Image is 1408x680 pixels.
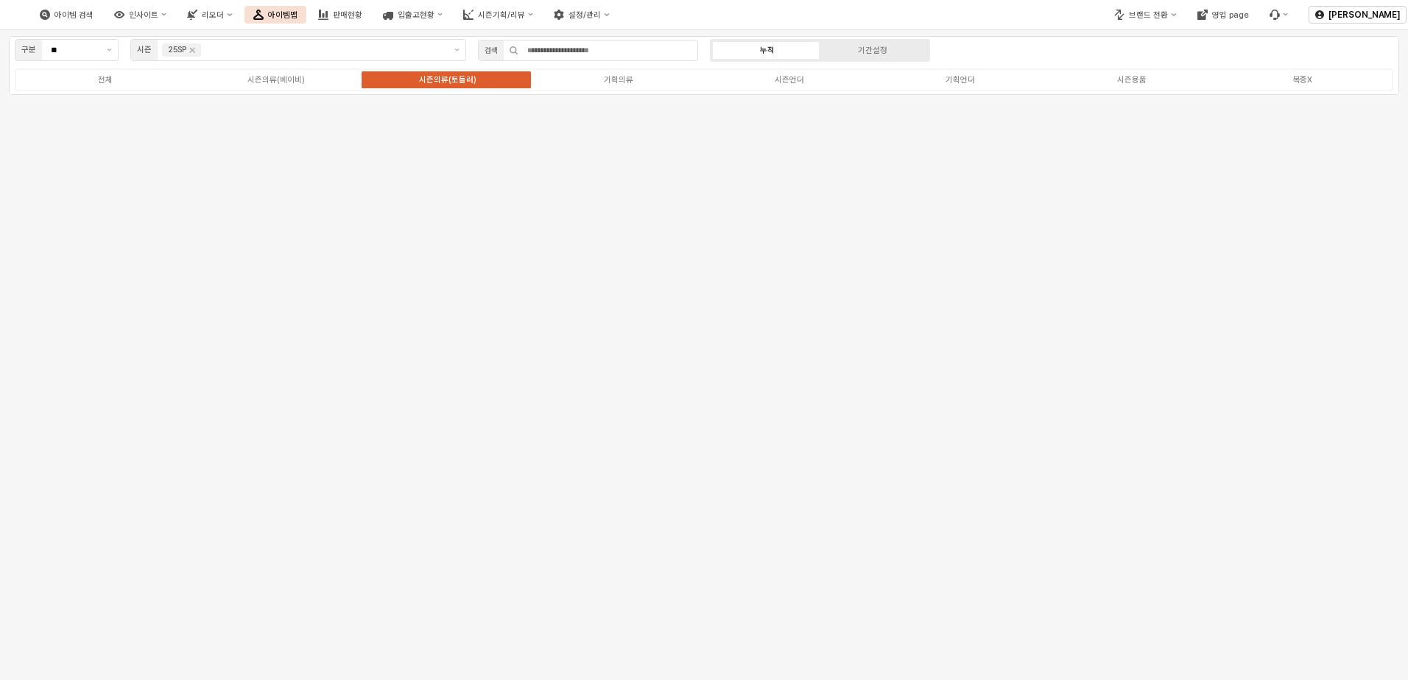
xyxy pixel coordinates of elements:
label: 전체 [20,74,191,86]
div: 누적 [760,46,775,55]
button: 입출고현황 [374,6,451,24]
div: 시즌의류(토들러) [419,75,476,85]
div: 인사이트 [129,10,158,20]
label: 시즌의류(토들러) [362,74,533,86]
div: 복종X [1292,75,1312,85]
label: 복종X [1217,74,1388,86]
label: 시즌언더 [704,74,875,86]
label: 시즌용품 [1046,74,1217,86]
div: 브랜드 전환 [1129,10,1168,20]
button: 인사이트 [105,6,175,24]
div: 영업 page [1212,10,1249,20]
div: 아이템 검색 [54,10,94,20]
div: 시즌기획/리뷰 [478,10,525,20]
button: 아이템 검색 [31,6,102,24]
div: 전체 [98,75,113,85]
label: 시즌의류(베이비) [191,74,362,86]
div: Remove 25SP [189,47,195,53]
div: 설정/관리 [569,10,601,20]
div: 기획언더 [946,75,975,85]
div: 기간설정 [858,46,887,55]
button: 제안 사항 표시 [448,40,465,60]
div: 시즌의류(베이비) [247,75,305,85]
div: 구분 [21,43,36,57]
div: 검색 [485,44,498,57]
button: 브랜드 전환 [1105,6,1185,24]
button: 제안 사항 표시 [101,40,118,60]
div: 25SP [168,43,186,57]
button: 판매현황 [309,6,371,24]
button: 설정/관리 [545,6,618,24]
button: 아이템맵 [244,6,306,24]
div: 시즌용품 [1117,75,1147,85]
div: 시즌 [137,43,152,57]
button: 시즌기획/리뷰 [454,6,542,24]
div: 아이템맵 [268,10,298,20]
div: 버그 제보 및 기능 개선 요청 [1261,6,1297,24]
div: 시즌언더 [775,75,804,85]
button: [PERSON_NAME] [1309,6,1407,24]
label: 기획의류 [533,74,704,86]
button: 리오더 [178,6,241,24]
p: [PERSON_NAME] [1328,9,1400,21]
label: 누적 [715,44,820,57]
label: 기간설정 [820,44,926,57]
div: 판매현황 [333,10,362,20]
div: 리오더 [202,10,224,20]
div: 기획의류 [604,75,633,85]
div: 입출고현황 [398,10,434,20]
button: 영업 page [1189,6,1258,24]
label: 기획언더 [875,74,1046,86]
